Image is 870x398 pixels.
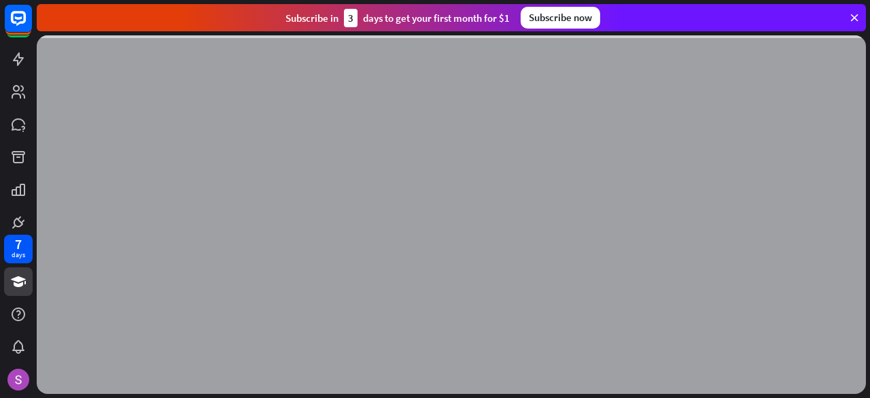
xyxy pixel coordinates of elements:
[12,250,25,260] div: days
[521,7,600,29] div: Subscribe now
[15,238,22,250] div: 7
[285,9,510,27] div: Subscribe in days to get your first month for $1
[344,9,358,27] div: 3
[4,235,33,263] a: 7 days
